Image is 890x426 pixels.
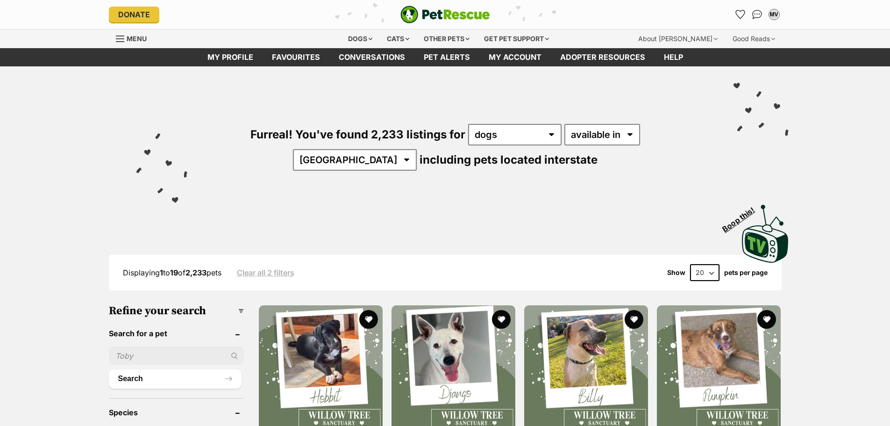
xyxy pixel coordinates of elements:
[769,10,779,19] div: MV
[733,7,782,22] ul: Account quick links
[414,48,479,66] a: Pet alerts
[492,310,511,329] button: favourite
[170,268,178,277] strong: 19
[109,329,244,338] header: Search for a pet
[752,10,762,19] img: chat-41dd97257d64d25036548639549fe6c8038ab92f7586957e7f3b1b290dea8141.svg
[479,48,551,66] a: My account
[185,268,206,277] strong: 2,233
[198,48,263,66] a: My profile
[742,205,789,263] img: PetRescue TV logo
[757,310,776,329] button: favourite
[655,48,692,66] a: Help
[477,29,555,48] div: Get pet support
[400,6,490,23] a: PetRescue
[250,128,465,141] span: Furreal! You've found 2,233 listings for
[767,7,782,22] button: My account
[263,48,329,66] a: Favourites
[342,29,379,48] div: Dogs
[551,48,655,66] a: Adopter resources
[750,7,765,22] a: Conversations
[237,268,294,277] a: Clear all 2 filters
[625,310,643,329] button: favourite
[667,269,685,276] span: Show
[109,347,244,365] input: Toby
[109,304,244,318] h3: Refine your search
[400,6,490,23] img: logo-e224e6f780fb5917bec1dbf3a21bbac754714ae5b6737aabdf751b685950b380.svg
[109,408,244,417] header: Species
[116,29,153,46] a: Menu
[417,29,476,48] div: Other pets
[109,7,159,22] a: Donate
[724,269,768,276] label: pets per page
[380,29,416,48] div: Cats
[329,48,414,66] a: conversations
[123,268,221,277] span: Displaying to of pets
[359,310,378,329] button: favourite
[160,268,163,277] strong: 1
[733,7,748,22] a: Favourites
[720,200,763,233] span: Boop this!
[726,29,782,48] div: Good Reads
[742,196,789,265] a: Boop this!
[632,29,724,48] div: About [PERSON_NAME]
[109,369,242,388] button: Search
[420,153,598,166] span: including pets located interstate
[127,35,147,43] span: Menu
